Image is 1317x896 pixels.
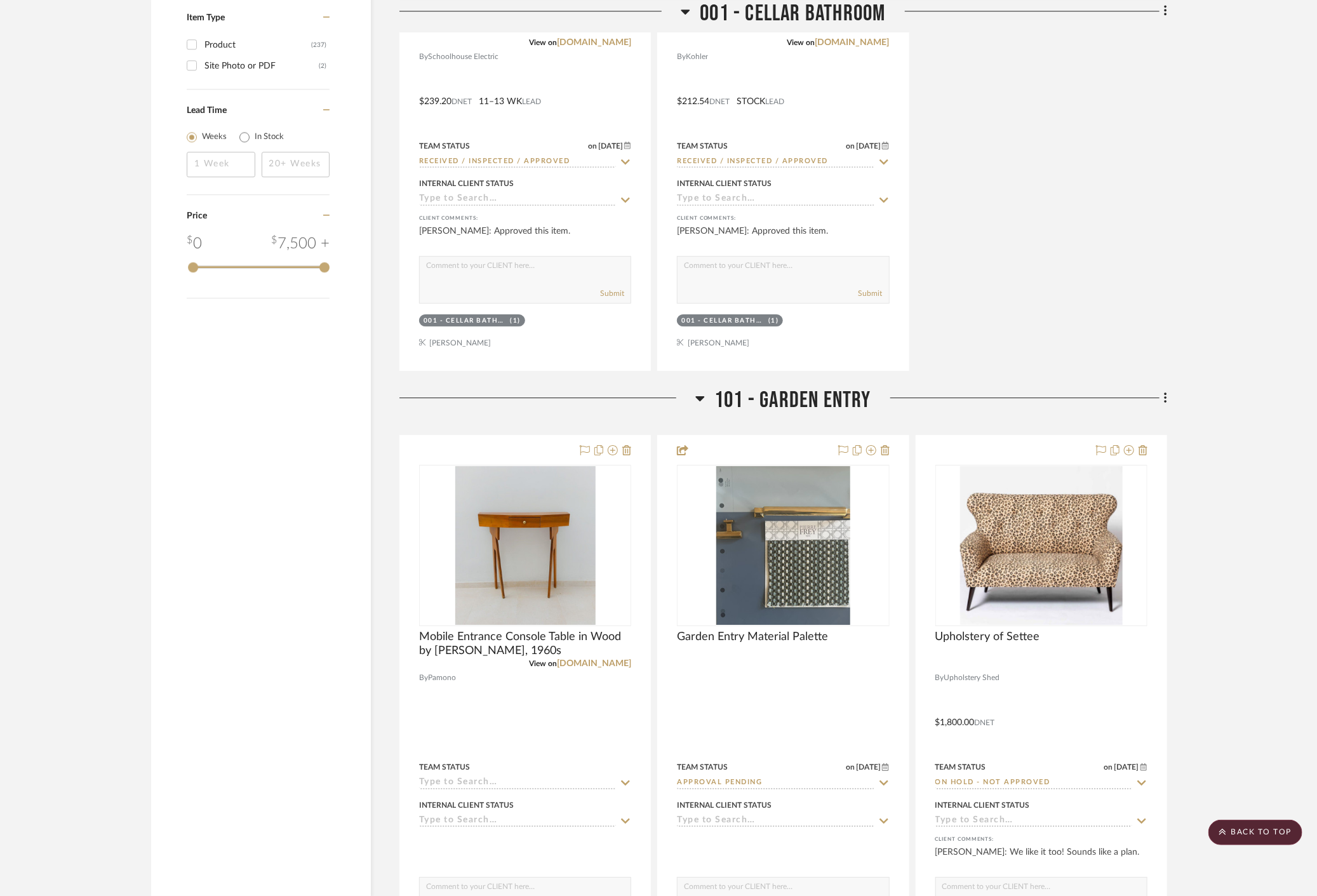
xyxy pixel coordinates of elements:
div: (237) [311,35,326,55]
div: 001 - CELLAR BATHROOM [681,316,765,326]
div: Team Status [677,140,728,152]
span: [DATE] [855,142,882,150]
span: on [846,763,855,771]
span: View on [529,660,557,667]
a: [DOMAIN_NAME] [815,38,890,47]
div: (1) [511,316,521,326]
div: Site Photo or PDF [204,56,319,76]
input: 20+ Weeks [262,152,330,177]
span: [DATE] [855,763,882,772]
img: Mobile Entrance Console Table in Wood by Guglielmo Ulrich, 1960s [455,466,596,625]
div: Product [204,35,311,55]
div: Team Status [419,140,470,152]
input: Type to Search… [935,777,1132,789]
div: [PERSON_NAME]: Approved this item. [677,225,889,250]
div: (1) [768,316,779,326]
input: 1 Week [187,152,255,177]
label: Weeks [202,131,227,144]
span: By [419,51,428,63]
div: (2) [319,56,326,76]
div: Team Status [677,761,728,773]
div: Team Status [935,761,986,773]
span: [DATE] [1113,763,1140,772]
a: [DOMAIN_NAME] [557,38,631,47]
span: By [677,51,686,63]
input: Type to Search… [677,777,874,789]
span: Pamono [428,672,456,684]
span: Item Type [187,13,225,22]
input: Type to Search… [419,815,616,827]
div: Internal Client Status [677,799,772,811]
span: Mobile Entrance Console Table in Wood by [PERSON_NAME], 1960s [419,630,631,658]
span: By [419,672,428,684]
scroll-to-top-button: BACK TO TOP [1208,820,1302,845]
input: Type to Search… [419,194,616,206]
input: Type to Search… [677,815,874,827]
div: [PERSON_NAME]: Approved this item. [419,225,631,250]
span: Upholstery of Settee [935,630,1040,644]
div: Internal Client Status [419,178,514,189]
label: In Stock [255,131,284,144]
span: on [846,142,855,150]
img: Upholstery of Settee [960,466,1123,625]
span: Garden Entry Material Palette [677,630,828,644]
span: View on [787,39,815,46]
input: Type to Search… [935,815,1132,827]
span: Kohler [686,51,708,63]
span: View on [529,39,557,46]
input: Type to Search… [419,156,616,168]
div: Internal Client Status [935,799,1030,811]
button: Submit [600,288,624,299]
button: Submit [859,288,883,299]
span: on [1104,763,1113,771]
div: 0 [187,232,202,255]
span: Schoolhouse Electric [428,51,498,63]
input: Type to Search… [419,777,616,789]
span: Lead Time [187,106,227,115]
div: Internal Client Status [677,178,772,189]
span: 101 - GARDEN ENTRY [714,387,871,414]
a: [DOMAIN_NAME] [557,659,631,668]
span: on [588,142,597,150]
div: 7,500 + [271,232,330,255]
div: 001 - CELLAR BATHROOM [424,316,507,326]
span: [DATE] [597,142,624,150]
span: By [935,672,944,684]
input: Type to Search… [677,156,874,168]
span: Price [187,211,207,220]
input: Type to Search… [677,194,874,206]
div: [PERSON_NAME]: We like it too! Sounds like a plan. [935,846,1147,871]
div: Team Status [419,761,470,773]
span: Upholstery Shed [944,672,1000,684]
img: Garden Entry Material Palette [716,466,850,625]
div: Internal Client Status [419,799,514,811]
